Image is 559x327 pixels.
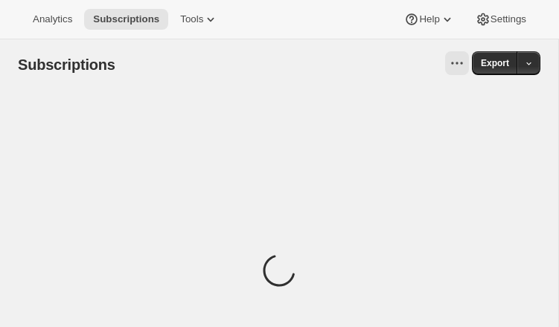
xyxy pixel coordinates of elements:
[24,9,81,30] button: Analytics
[491,13,526,25] span: Settings
[93,13,159,25] span: Subscriptions
[84,9,168,30] button: Subscriptions
[18,56,115,73] span: Subscriptions
[180,13,203,25] span: Tools
[472,51,518,75] button: Export
[481,57,509,69] span: Export
[395,9,463,30] button: Help
[445,51,469,75] button: View actions for Subscriptions
[467,9,535,30] button: Settings
[33,13,72,25] span: Analytics
[419,13,439,25] span: Help
[171,9,227,30] button: Tools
